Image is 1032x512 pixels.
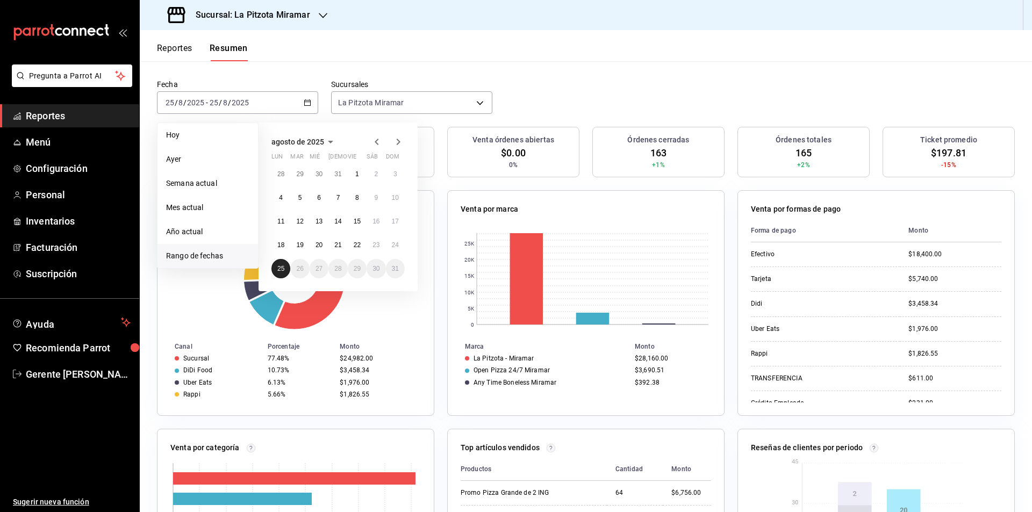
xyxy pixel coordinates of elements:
[355,170,359,178] abbr: 1 de agosto de 2025
[290,164,309,184] button: 29 de julio de 2025
[751,204,841,215] p: Venta por formas de pago
[354,241,361,249] abbr: 22 de agosto de 2025
[392,218,399,225] abbr: 17 de agosto de 2025
[635,366,707,374] div: $3,690.51
[795,146,812,160] span: 165
[461,204,518,215] p: Venta por marca
[219,98,222,107] span: /
[392,241,399,249] abbr: 24 de agosto de 2025
[472,134,554,146] h3: Venta órdenes abiertas
[464,241,475,247] text: 25K
[509,160,518,170] span: 0%
[797,160,809,170] span: +2%
[290,153,303,164] abbr: martes
[931,146,966,160] span: $197.81
[751,442,863,453] p: Reseñas de clientes por periodo
[340,391,417,398] div: $1,826.55
[26,135,131,149] span: Menú
[471,322,474,328] text: 0
[367,259,385,278] button: 30 de agosto de 2025
[316,218,322,225] abbr: 13 de agosto de 2025
[268,355,331,362] div: 77.48%
[908,349,1001,358] div: $1,826.55
[12,64,132,87] button: Pregunta a Parrot AI
[271,188,290,207] button: 4 de agosto de 2025
[374,170,378,178] abbr: 2 de agosto de 2025
[474,379,556,386] div: Any Time Boneless Miramar
[271,259,290,278] button: 25 de agosto de 2025
[635,355,707,362] div: $28,160.00
[372,265,379,272] abbr: 30 de agosto de 2025
[501,146,526,160] span: $0.00
[206,98,208,107] span: -
[334,265,341,272] abbr: 28 de agosto de 2025
[296,265,303,272] abbr: 26 de agosto de 2025
[26,240,131,255] span: Facturación
[355,194,359,201] abbr: 8 de agosto de 2025
[627,134,689,146] h3: Órdenes cerradas
[941,160,956,170] span: -15%
[166,226,249,237] span: Año actual
[279,194,283,201] abbr: 4 de agosto de 2025
[310,235,328,255] button: 20 de agosto de 2025
[335,341,434,352] th: Monto
[334,241,341,249] abbr: 21 de agosto de 2025
[367,235,385,255] button: 23 de agosto de 2025
[271,138,324,146] span: agosto de 2025
[277,170,284,178] abbr: 28 de julio de 2025
[157,81,318,88] label: Fecha
[328,212,347,231] button: 14 de agosto de 2025
[310,212,328,231] button: 13 de agosto de 2025
[900,219,1001,242] th: Monto
[367,164,385,184] button: 2 de agosto de 2025
[336,194,340,201] abbr: 7 de agosto de 2025
[776,134,832,146] h3: Órdenes totales
[187,98,205,107] input: ----
[316,241,322,249] abbr: 20 de agosto de 2025
[908,299,1001,308] div: $3,458.34
[8,78,132,89] a: Pregunta a Parrot AI
[328,259,347,278] button: 28 de agosto de 2025
[331,81,492,88] label: Sucursales
[367,153,378,164] abbr: sábado
[26,341,131,355] span: Recomienda Parrot
[372,241,379,249] abbr: 23 de agosto de 2025
[328,188,347,207] button: 7 de agosto de 2025
[183,366,212,374] div: DiDi Food
[751,275,858,284] div: Tarjeta
[277,218,284,225] abbr: 11 de agosto de 2025
[296,218,303,225] abbr: 12 de agosto de 2025
[354,265,361,272] abbr: 29 de agosto de 2025
[338,97,404,108] span: La Pitzota Miramar
[178,98,183,107] input: --
[26,367,131,381] span: Gerente [PERSON_NAME]
[290,212,309,231] button: 12 de agosto de 2025
[461,442,540,453] p: Top artículos vendidos
[392,265,399,272] abbr: 31 de agosto de 2025
[751,219,900,242] th: Forma de pago
[751,299,858,308] div: Didi
[187,9,310,21] h3: Sucursal: La Pitzota Miramar
[13,496,131,508] span: Sugerir nueva función
[650,146,666,160] span: 163
[908,275,1001,284] div: $5,740.00
[354,218,361,225] abbr: 15 de agosto de 2025
[386,259,405,278] button: 31 de agosto de 2025
[908,374,1001,383] div: $611.00
[348,188,367,207] button: 8 de agosto de 2025
[635,379,707,386] div: $392.38
[348,153,356,164] abbr: viernes
[615,488,655,497] div: 64
[166,202,249,213] span: Mes actual
[26,161,131,176] span: Configuración
[348,164,367,184] button: 1 de agosto de 2025
[26,109,131,123] span: Reportes
[296,241,303,249] abbr: 19 de agosto de 2025
[464,257,475,263] text: 20K
[663,458,711,481] th: Monto
[165,98,175,107] input: --
[263,341,335,352] th: Porcentaje
[26,188,131,202] span: Personal
[751,324,858,334] div: Uber Eats
[310,164,328,184] button: 30 de julio de 2025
